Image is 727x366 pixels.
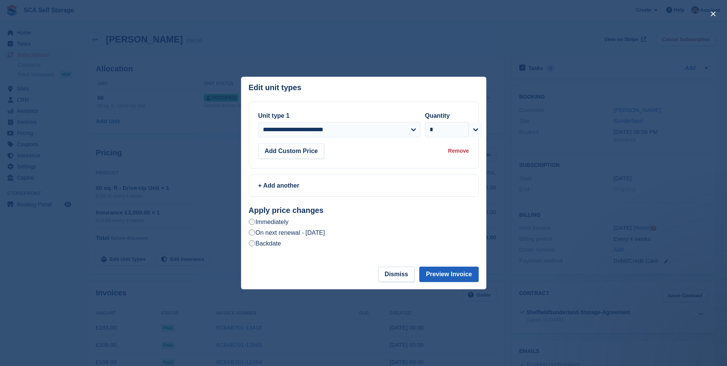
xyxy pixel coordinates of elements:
[258,143,325,159] button: Add Custom Price
[249,219,255,225] input: Immediately
[258,181,469,190] div: + Add another
[249,239,281,247] label: Backdate
[249,206,324,214] strong: Apply price changes
[419,267,478,282] button: Preview Invoice
[249,175,479,197] a: + Add another
[378,267,415,282] button: Dismiss
[448,147,469,155] div: Remove
[258,112,290,119] label: Unit type 1
[425,112,450,119] label: Quantity
[249,229,325,237] label: On next renewal - [DATE]
[249,218,289,226] label: Immediately
[249,240,255,246] input: Backdate
[707,8,719,20] button: close
[249,83,302,92] p: Edit unit types
[249,229,255,236] input: On next renewal - [DATE]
